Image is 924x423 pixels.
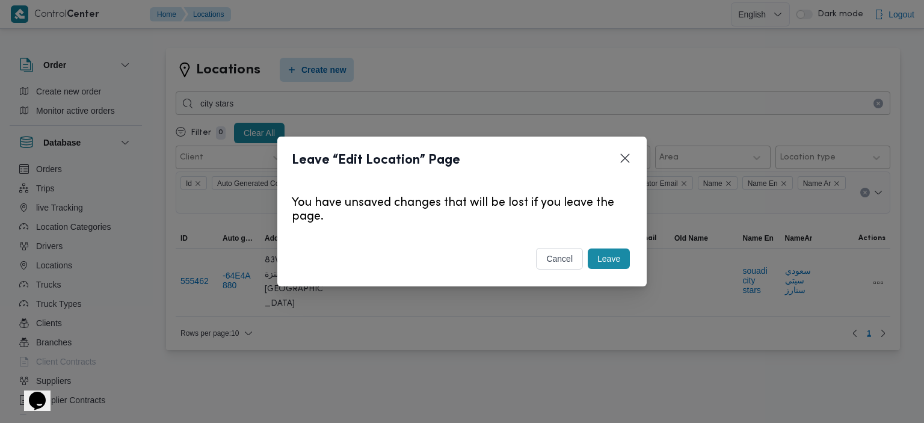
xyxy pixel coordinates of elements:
button: Closes this modal window [618,151,632,165]
header: Leave “Edit Location” Page [292,151,661,170]
button: Leave [588,249,630,269]
p: You have unsaved changes that will be lost if you leave the page. [292,197,632,224]
iframe: chat widget [12,375,51,411]
button: cancel [536,248,583,270]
